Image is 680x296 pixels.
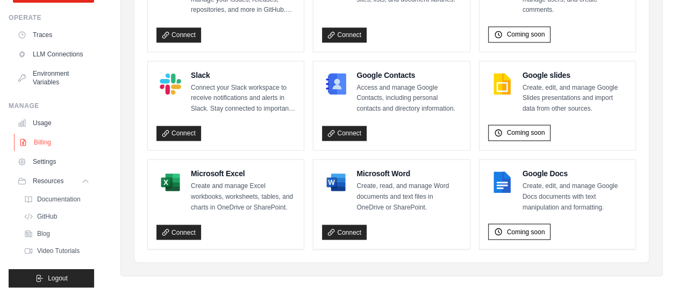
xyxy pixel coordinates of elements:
p: Create and manage Excel workbooks, worksheets, tables, and charts in OneDrive or SharePoint. [191,181,295,213]
span: Documentation [37,195,81,204]
span: Logout [48,274,68,283]
span: Resources [33,177,63,185]
span: Video Tutorials [37,247,80,255]
h4: Microsoft Excel [191,168,295,179]
a: Billing [14,134,95,151]
a: Usage [13,114,94,132]
h4: Google Contacts [356,70,461,81]
span: Coming soon [507,30,545,39]
a: Environment Variables [13,65,94,91]
img: Google slides Logo [491,73,513,95]
a: LLM Connections [13,46,94,63]
img: Google Contacts Logo [325,73,347,95]
a: Connect [322,225,367,240]
a: Video Tutorials [19,243,94,258]
a: Documentation [19,192,94,207]
span: Coming soon [507,227,545,236]
a: Blog [19,226,94,241]
a: Connect [322,27,367,42]
h4: Google Docs [522,168,627,179]
p: Create, edit, and manage Google Docs documents with text manipulation and formatting. [522,181,627,213]
span: GitHub [37,212,57,221]
button: Resources [13,172,94,190]
a: Connect [156,27,201,42]
img: Slack Logo [160,73,181,95]
a: Connect [322,126,367,141]
a: Settings [13,153,94,170]
p: Connect your Slack workspace to receive notifications and alerts in Slack. Stay connected to impo... [191,83,295,114]
h4: Google slides [522,70,627,81]
h4: Microsoft Word [356,168,461,179]
img: Microsoft Word Logo [325,171,347,193]
button: Logout [9,269,94,287]
span: Coming soon [507,128,545,137]
a: Connect [156,225,201,240]
img: Microsoft Excel Logo [160,171,181,193]
h4: Slack [191,70,295,81]
div: Manage [9,102,94,110]
p: Create, edit, and manage Google Slides presentations and import data from other sources. [522,83,627,114]
p: Access and manage Google Contacts, including personal contacts and directory information. [356,83,461,114]
span: Blog [37,229,50,238]
a: Traces [13,26,94,44]
p: Create, read, and manage Word documents and text files in OneDrive or SharePoint. [356,181,461,213]
img: Google Docs Logo [491,171,513,193]
div: Operate [9,13,94,22]
a: Connect [156,126,201,141]
a: GitHub [19,209,94,224]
